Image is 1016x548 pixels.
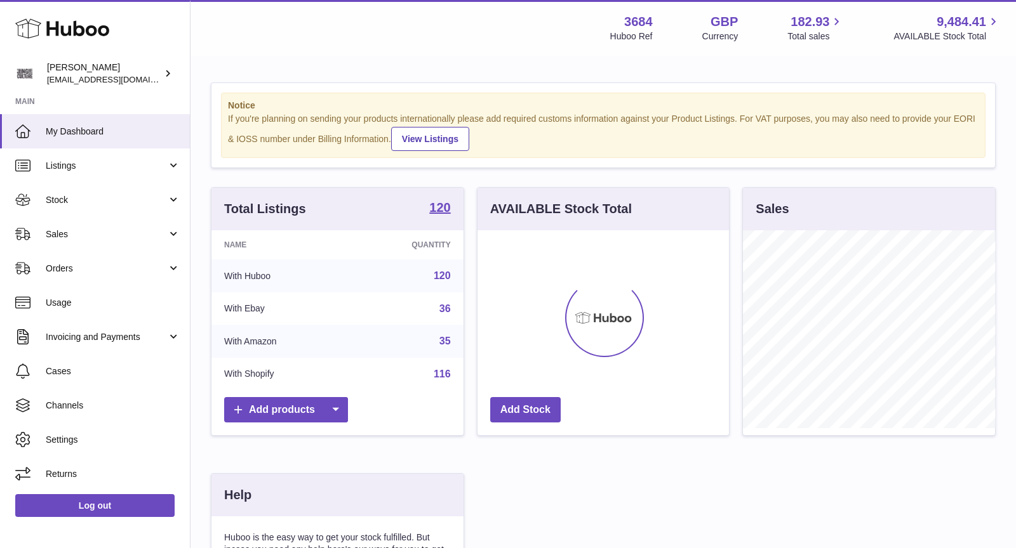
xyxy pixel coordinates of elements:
[610,30,653,42] div: Huboo Ref
[439,336,451,346] a: 35
[46,126,180,138] span: My Dashboard
[46,331,167,343] span: Invoicing and Payments
[893,30,1001,42] span: AVAILABLE Stock Total
[429,201,450,216] a: 120
[349,230,464,259] th: Quantity
[787,13,844,42] a: 182.93 Total sales
[434,270,451,281] a: 120
[211,358,349,391] td: With Shopify
[756,200,789,218] h3: Sales
[791,13,829,30] span: 182.93
[624,13,653,30] strong: 3684
[787,30,844,42] span: Total sales
[46,228,167,240] span: Sales
[224,486,251,504] h3: Help
[490,200,632,218] h3: AVAILABLE Stock Total
[211,259,349,292] td: With Huboo
[46,365,180,377] span: Cases
[937,13,986,30] span: 9,484.41
[439,303,451,314] a: 36
[47,62,161,86] div: [PERSON_NAME]
[46,160,167,172] span: Listings
[15,64,34,83] img: theinternationalventure@gmail.com
[211,230,349,259] th: Name
[46,194,167,206] span: Stock
[46,434,180,446] span: Settings
[228,113,979,151] div: If you're planning on sending your products internationally please add required customs informati...
[429,201,450,214] strong: 120
[434,369,451,379] a: 116
[228,100,979,112] strong: Notice
[211,292,349,325] td: With Ebay
[46,468,180,480] span: Returns
[711,13,738,30] strong: GBP
[702,30,739,42] div: Currency
[893,13,1001,42] a: 9,484.41 AVAILABLE Stock Total
[224,397,348,423] a: Add products
[391,127,469,151] a: View Listings
[46,400,180,412] span: Channels
[47,74,187,84] span: [EMAIL_ADDRESS][DOMAIN_NAME]
[46,263,167,275] span: Orders
[15,494,175,517] a: Log out
[490,397,561,423] a: Add Stock
[224,200,306,218] h3: Total Listings
[211,325,349,358] td: With Amazon
[46,297,180,309] span: Usage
